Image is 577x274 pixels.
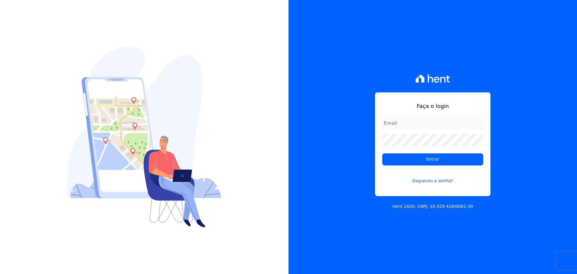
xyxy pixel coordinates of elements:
[382,102,483,110] h1: Faça o login
[382,170,483,184] a: Esqueceu a senha?
[392,203,473,210] p: Hent 2020. CNPJ: 35.429.428/0001-39
[67,47,221,227] img: Login
[382,153,483,165] input: Entrar
[382,117,483,129] input: Email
